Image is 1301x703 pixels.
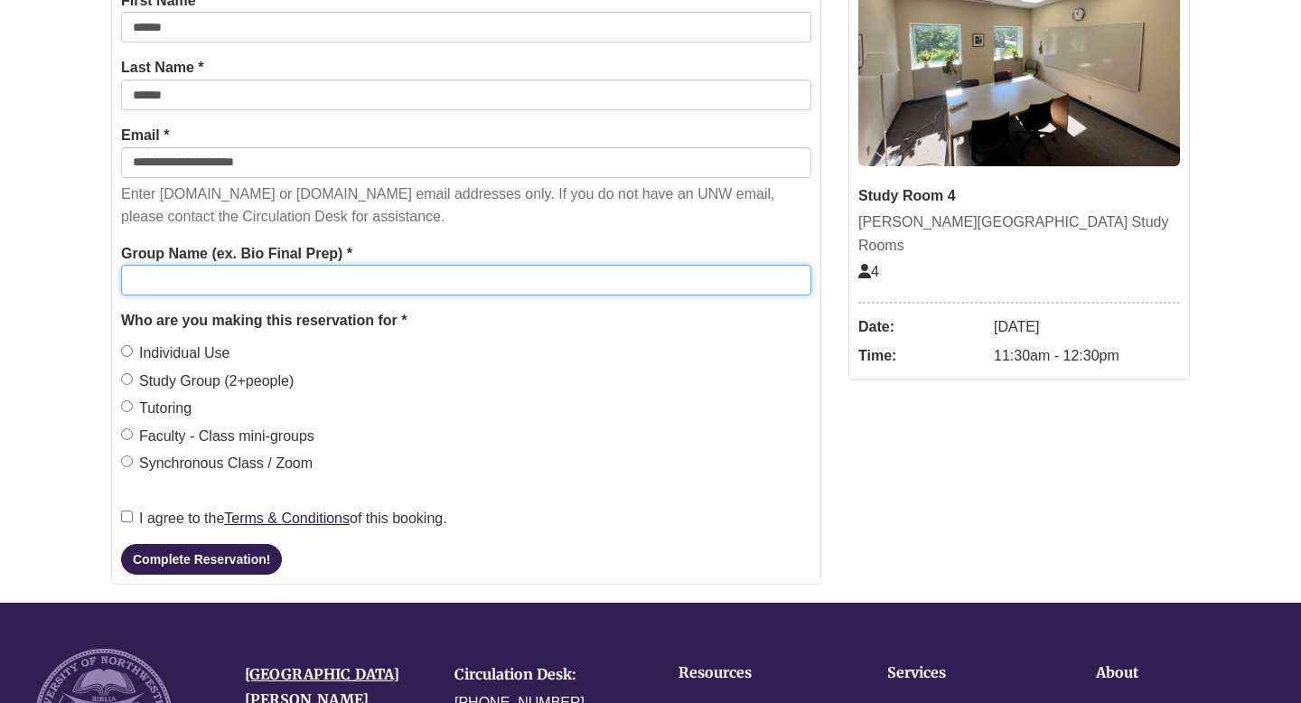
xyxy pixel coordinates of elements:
[121,397,192,420] label: Tutoring
[679,665,831,681] h4: Resources
[858,211,1180,257] div: [PERSON_NAME][GEOGRAPHIC_DATA] Study Rooms
[121,242,352,266] label: Group Name (ex. Bio Final Prep) *
[121,183,811,229] p: Enter [DOMAIN_NAME] or [DOMAIN_NAME] email addresses only. If you do not have an UNW email, pleas...
[121,124,169,147] label: Email *
[121,373,133,385] input: Study Group (2+people)
[121,544,282,575] button: Complete Reservation!
[245,665,399,683] a: [GEOGRAPHIC_DATA]
[454,667,637,683] h4: Circulation Desk:
[1096,665,1249,681] h4: About
[121,370,294,393] label: Study Group (2+people)
[121,452,313,475] label: Synchronous Class / Zoom
[858,184,1180,208] div: Study Room 4
[994,313,1180,342] dd: [DATE]
[887,665,1040,681] h4: Services
[121,425,314,448] label: Faculty - Class mini-groups
[121,507,447,530] label: I agree to the of this booking.
[121,342,230,365] label: Individual Use
[121,455,133,467] input: Synchronous Class / Zoom
[121,345,133,357] input: Individual Use
[858,342,985,370] dt: Time:
[121,309,811,333] legend: Who are you making this reservation for *
[121,400,133,412] input: Tutoring
[121,56,204,80] label: Last Name *
[224,511,350,526] a: Terms & Conditions
[858,313,985,342] dt: Date:
[858,264,879,279] span: The capacity of this space
[121,511,133,522] input: I agree to theTerms & Conditionsof this booking.
[994,342,1180,370] dd: 11:30am - 12:30pm
[121,428,133,440] input: Faculty - Class mini-groups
